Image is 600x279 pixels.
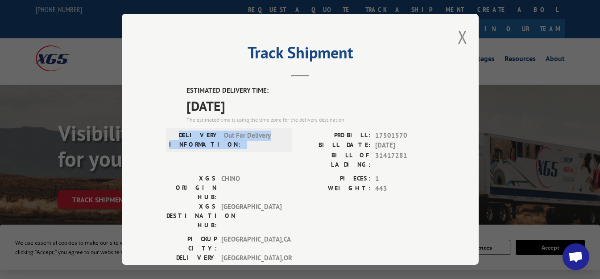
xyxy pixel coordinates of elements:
label: XGS DESTINATION HUB: [166,202,217,230]
label: DELIVERY CITY: [166,253,217,272]
span: [DATE] [186,96,434,116]
div: The estimated time is using the time zone for the delivery destination. [186,116,434,124]
span: CHINO [221,174,281,202]
span: [DATE] [375,140,434,151]
label: BILL OF LADING: [300,151,371,169]
span: 31417281 [375,151,434,169]
label: XGS ORIGIN HUB: [166,174,217,202]
h2: Track Shipment [166,46,434,63]
button: Close modal [458,25,468,49]
label: ESTIMATED DELIVERY TIME: [186,86,434,96]
span: [GEOGRAPHIC_DATA] , CA [221,234,281,253]
span: [GEOGRAPHIC_DATA] [221,202,281,230]
span: 1 [375,174,434,184]
label: PIECES: [300,174,371,184]
label: PICKUP CITY: [166,234,217,253]
span: 17501570 [375,131,434,141]
label: BILL DATE: [300,140,371,151]
label: WEIGHT: [300,184,371,194]
span: Out For Delivery [224,131,284,149]
label: PROBILL: [300,131,371,141]
span: 443 [375,184,434,194]
span: [GEOGRAPHIC_DATA] , OR [221,253,281,272]
label: DELIVERY INFORMATION: [169,131,219,149]
div: Open chat [563,243,589,270]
